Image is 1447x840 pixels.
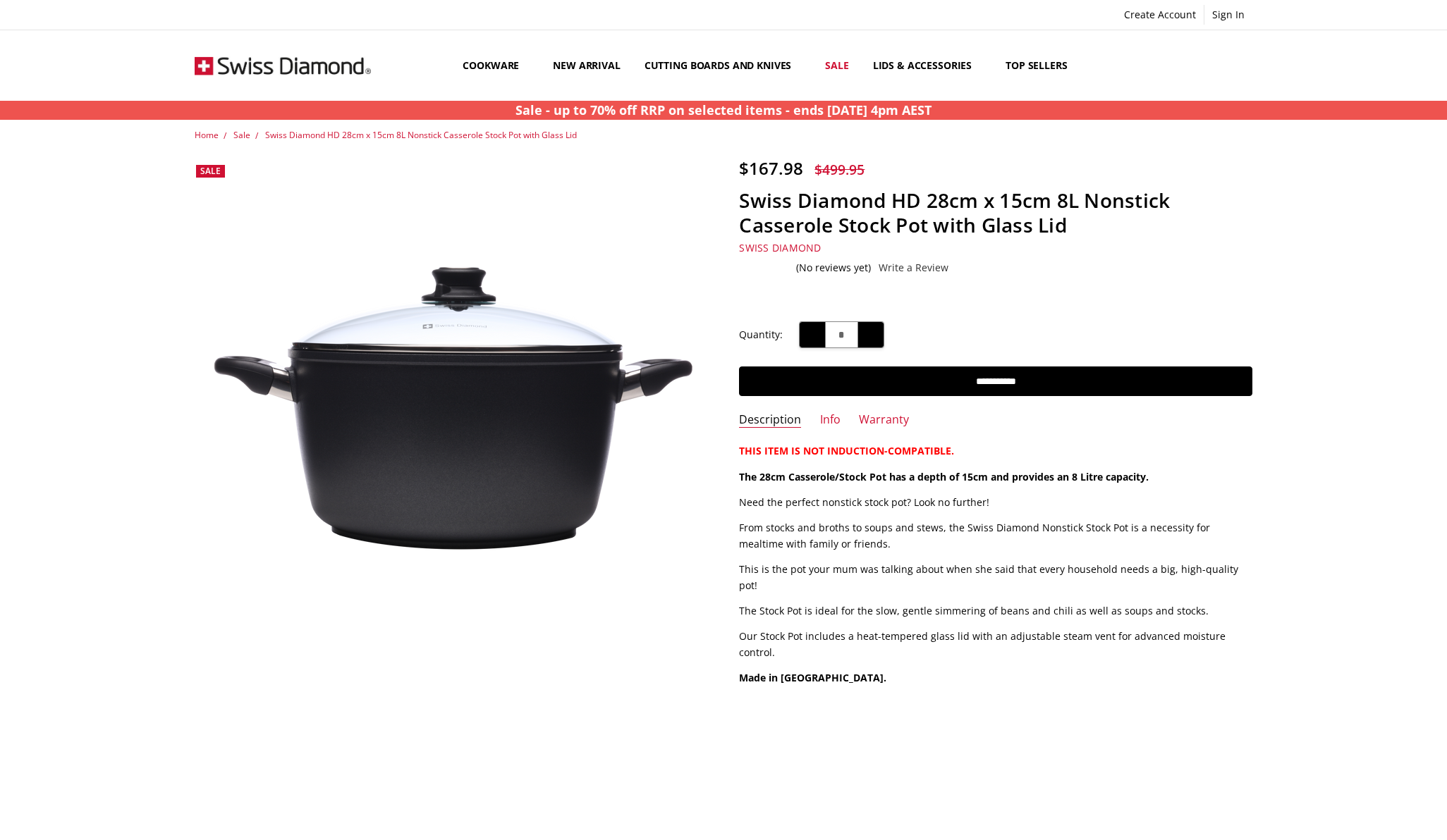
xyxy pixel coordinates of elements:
label: Quantity: [739,327,783,342]
a: Write a Review [879,262,948,273]
p: Need the perfect nonstick stock pot? Look no further! [739,495,1252,510]
a: Swiss Diamond HD 28cm x 15cm 8L Nonstick Casserole Stock Pot with Glass Lid [265,129,577,141]
p: This is the pot your mum was talking about when she said that every household needs a big, high-q... [739,562,1252,593]
span: (No reviews yet) [796,262,871,273]
h1: Swiss Diamond HD 28cm x 15cm 8L Nonstick Casserole Stock Pot with Glass Lid [739,188,1252,237]
a: New arrival [541,34,632,97]
img: Swiss Diamond HD 28cm x 15cm 8L Nonstick Casserole Stock Pot with Glass Lid [229,677,231,679]
img: Swiss Diamond HD 28cm x 15cm 8L Nonstick Casserole Stock Pot with Glass Lid [250,677,252,679]
p: The Stock Pot is ideal for the slow, gentle simmering of beans and chili as well as soups and sto... [739,603,1252,619]
p: From stocks and broths to soups and stews, the Swiss Diamond Nonstick Stock Pot is a necessity fo... [739,520,1252,552]
a: Description [739,412,801,428]
a: Sale [233,129,250,141]
strong: The 28cm Casserole/Stock Pot has a depth of 15cm and provides an 8 Litre capacity. [739,470,1149,483]
img: Swiss Diamond HD 28cm x 15cm 8L Nonstick Casserole Stock Pot with Glass Lid [195,256,708,572]
img: Swiss Diamond HD 28cm x 15cm 8L Nonstick Casserole Stock Pot with Glass Lid [242,677,243,679]
img: Swiss Diamond HD 28cm x 15cm 8L Nonstick Casserole Stock Pot with Glass Lid [246,677,248,679]
img: Free Shipping On Every Order [195,30,371,101]
a: Home [195,129,219,141]
img: Swiss Diamond HD 28cm x 15cm 8L Nonstick Casserole Stock Pot with Glass Lid [233,677,235,679]
span: Sale [200,165,221,177]
img: Swiss Diamond HD 28cm x 15cm 8L Nonstick Casserole Stock Pot with Glass Lid [259,677,260,679]
img: Swiss Diamond HD 28cm x 15cm 8L Nonstick Casserole Stock Pot with Glass Lid [225,677,226,679]
a: Lids & Accessories [861,34,994,97]
a: Swiss Diamond [739,241,821,254]
span: $167.98 [739,156,803,180]
a: Cookware [451,34,541,97]
strong: Made in [GEOGRAPHIC_DATA]. [739,671,886,684]
strong: Sale - up to 70% off RRP on selected items - ends [DATE] 4pm AEST [515,101,932,118]
a: Cutting boards and knives [633,34,814,97]
span: $499.95 [814,160,865,179]
a: Create Account [1116,5,1204,25]
a: Info [820,412,841,428]
strong: THIS ITEM IS NOT INDUCTION-COMPATIBLE. [739,444,954,457]
a: Warranty [859,412,909,428]
img: Swiss Diamond HD 28cm x 15cm 8L Nonstick Casserole Stock Pot with Glass Lid [255,677,256,679]
a: Top Sellers [994,34,1079,97]
a: Sign In [1204,5,1252,25]
a: Sale [813,34,860,97]
img: Swiss Diamond HD 28cm x 15cm 8L Nonstick Casserole Stock Pot with Glass Lid [238,677,239,679]
p: Our Stock Pot includes a heat-tempered glass lid with an adjustable steam vent for advanced moist... [739,629,1252,660]
a: Swiss Diamond HD 28cm x 15cm 8L Nonstick Casserole Stock Pot with Glass Lid [195,158,708,671]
